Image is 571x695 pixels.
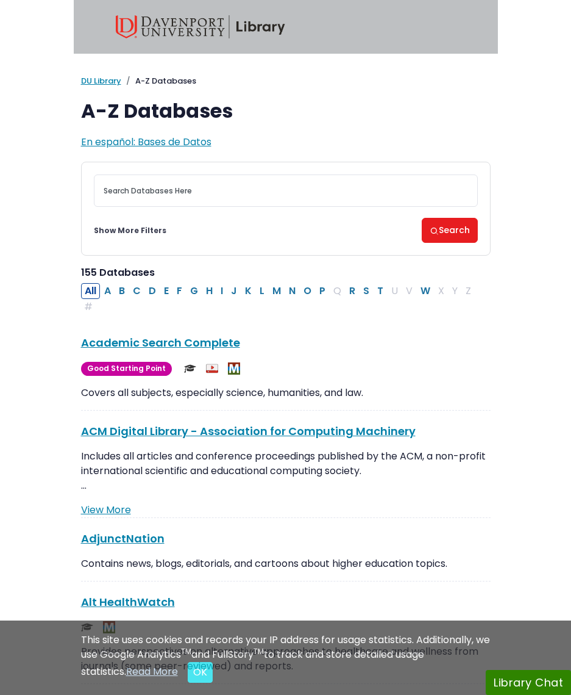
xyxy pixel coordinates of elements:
[81,99,491,123] h1: A-Z Databases
[181,646,191,657] sup: TM
[81,335,240,350] a: Academic Search Complete
[81,265,155,279] span: 155 Databases
[173,283,186,299] button: Filter Results F
[254,646,264,657] sup: TM
[81,423,416,439] a: ACM Digital Library - Association for Computing Machinery
[121,75,196,87] li: A-Z Databases
[81,283,100,299] button: All
[186,283,202,299] button: Filter Results G
[417,283,434,299] button: Filter Results W
[94,225,166,236] a: Show More Filters
[360,283,373,299] button: Filter Results S
[217,283,227,299] button: Filter Results I
[160,283,172,299] button: Filter Results E
[227,283,241,299] button: Filter Results J
[81,284,476,314] div: Alpha-list to filter by first letter of database name
[101,283,115,299] button: Filter Results A
[316,283,329,299] button: Filter Results P
[184,362,196,375] img: Scholarly or Peer Reviewed
[129,283,144,299] button: Filter Results C
[116,15,285,38] img: Davenport University Library
[81,503,131,517] a: View More
[486,670,571,695] button: Library Chat
[145,283,160,299] button: Filter Results D
[81,75,121,87] a: DU Library
[94,175,478,207] input: Search database by title or keyword
[285,283,299,299] button: Filter Results N
[374,283,387,299] button: Filter Results T
[81,633,491,683] div: This site uses cookies and records your IP address for usage statistics. Additionally, we use Goo...
[81,362,172,376] span: Good Starting Point
[256,283,268,299] button: Filter Results L
[300,283,315,299] button: Filter Results O
[202,283,216,299] button: Filter Results H
[81,449,491,493] p: Includes all articles and conference proceedings published by the ACM, a non-profit international...
[228,362,240,375] img: MeL (Michigan electronic Library)
[126,664,178,679] a: Read More
[81,556,491,571] p: Contains news, blogs, editorials, and cartoons about higher education topics.
[188,662,213,683] button: Close
[422,218,478,243] button: Search
[81,386,491,400] p: Covers all subjects, especially science, humanities, and law.
[81,135,211,149] a: En español: Bases de Datos
[206,362,218,375] img: Audio & Video
[115,283,129,299] button: Filter Results B
[269,283,285,299] button: Filter Results M
[346,283,359,299] button: Filter Results R
[241,283,255,299] button: Filter Results K
[81,75,491,87] nav: breadcrumb
[81,531,165,546] a: AdjunctNation
[81,594,175,610] a: Alt HealthWatch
